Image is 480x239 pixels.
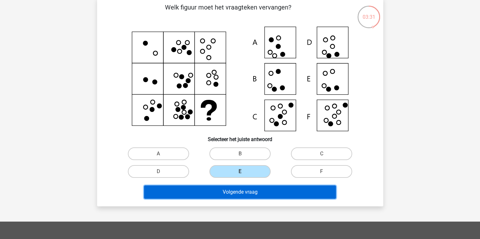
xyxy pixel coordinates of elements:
label: F [291,165,352,178]
label: B [209,147,271,160]
p: Welk figuur moet het vraagteken vervangen? [107,3,349,22]
label: E [209,165,271,178]
label: D [128,165,189,178]
button: Volgende vraag [144,185,336,199]
label: A [128,147,189,160]
h6: Selecteer het juiste antwoord [107,131,373,142]
label: C [291,147,352,160]
div: 03:31 [357,5,381,21]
